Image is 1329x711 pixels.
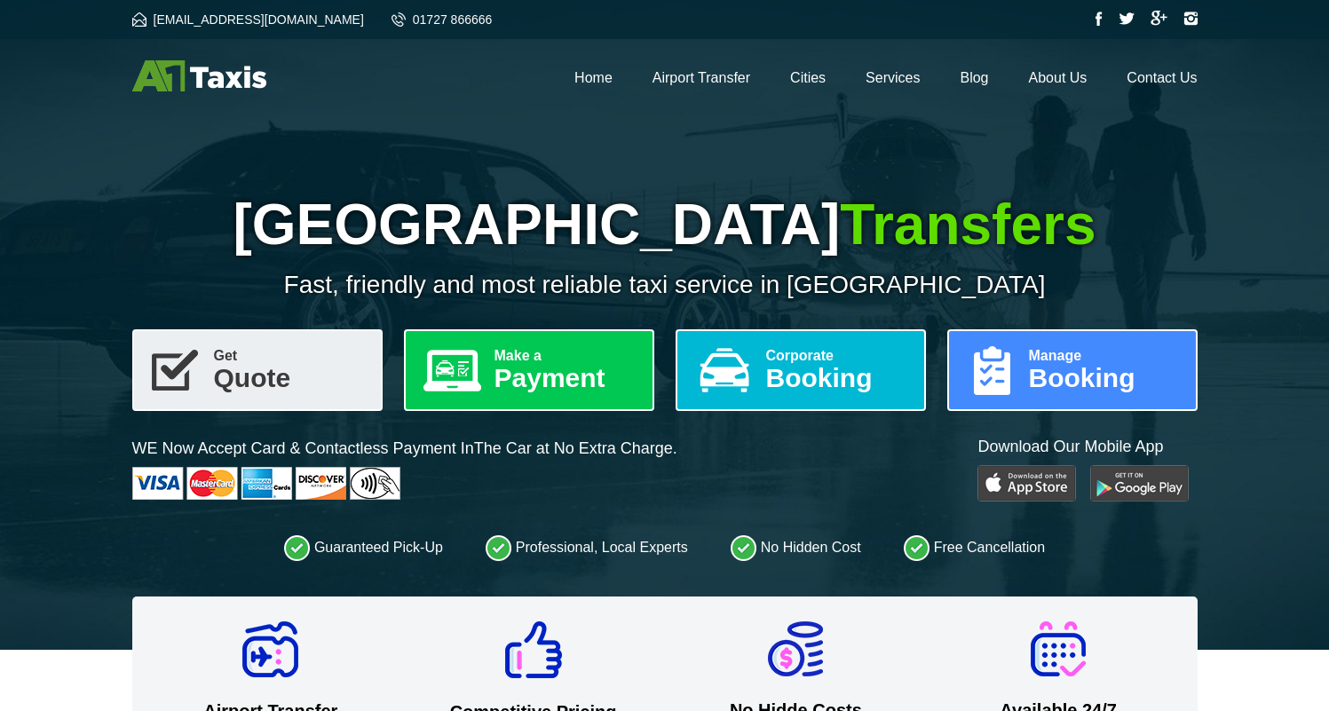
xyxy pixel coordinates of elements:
[1090,465,1189,502] img: Google Play
[1127,70,1197,85] a: Contact Us
[840,193,1096,257] span: Transfers
[1183,12,1198,26] img: Instagram
[132,192,1198,257] h1: [GEOGRAPHIC_DATA]
[486,534,688,561] li: Professional, Local Experts
[977,465,1076,502] img: Play Store
[766,349,910,363] span: Corporate
[1029,349,1182,363] span: Manage
[505,621,562,678] img: Competitive Pricing Icon
[284,534,443,561] li: Guaranteed Pick-Up
[866,70,920,85] a: Services
[474,439,677,457] span: The Car at No Extra Charge.
[242,621,298,677] img: Airport Transfer Icon
[132,12,364,27] a: [EMAIL_ADDRESS][DOMAIN_NAME]
[790,70,826,85] a: Cities
[132,329,383,411] a: GetQuote
[904,534,1045,561] li: Free Cancellation
[574,70,613,85] a: Home
[494,349,638,363] span: Make a
[1151,11,1167,26] img: Google Plus
[214,349,367,363] span: Get
[132,60,266,91] img: A1 Taxis St Albans LTD
[392,12,493,27] a: 01727 866666
[977,436,1197,458] p: Download Our Mobile App
[132,271,1198,299] p: Fast, friendly and most reliable taxi service in [GEOGRAPHIC_DATA]
[960,70,988,85] a: Blog
[676,329,926,411] a: CorporateBooking
[947,329,1198,411] a: ManageBooking
[1029,70,1088,85] a: About Us
[1031,621,1086,676] img: Available 24/7 Icon
[653,70,750,85] a: Airport Transfer
[768,621,823,676] img: No Hidde Costs Icon
[731,534,861,561] li: No Hidden Cost
[1119,12,1135,25] img: Twitter
[132,438,677,460] p: WE Now Accept Card & Contactless Payment In
[1096,12,1103,26] img: Facebook
[404,329,654,411] a: Make aPayment
[132,467,400,500] img: Cards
